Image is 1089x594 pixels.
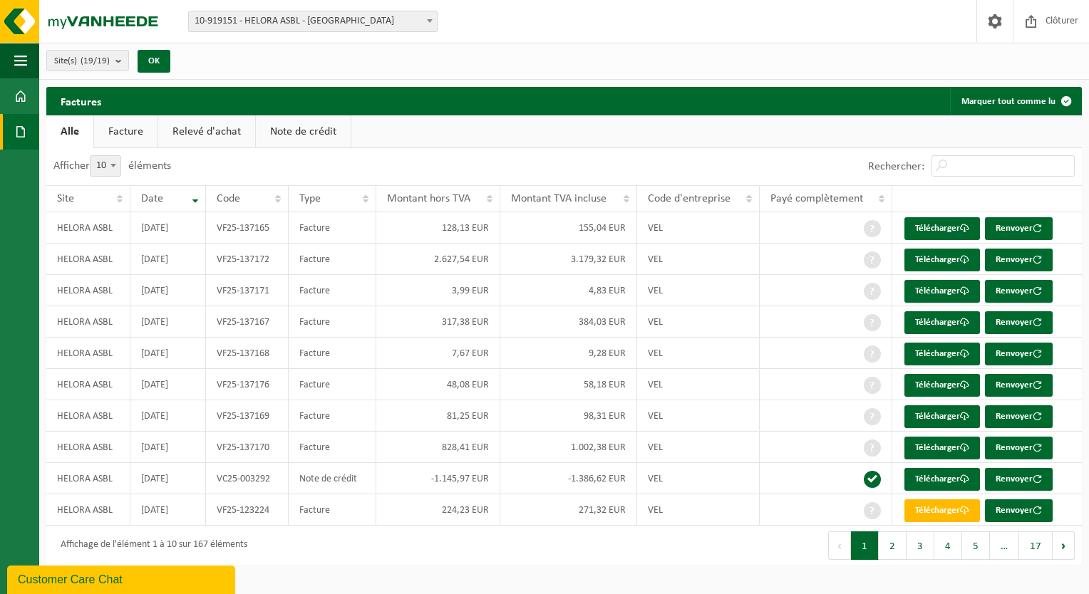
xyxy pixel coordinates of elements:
button: Renvoyer [985,217,1053,240]
td: [DATE] [130,275,205,306]
button: Renvoyer [985,468,1053,491]
td: [DATE] [130,212,205,244]
span: 10 [91,156,120,176]
td: VF25-137170 [206,432,289,463]
td: 3,99 EUR [376,275,500,306]
td: 828,41 EUR [376,432,500,463]
button: Previous [828,531,851,560]
button: Renvoyer [985,499,1053,522]
td: 128,13 EUR [376,212,500,244]
td: [DATE] [130,463,205,494]
td: VEL [637,244,759,275]
button: Renvoyer [985,280,1053,303]
td: 98,31 EUR [500,400,637,432]
a: Facture [94,115,158,148]
td: HELORA ASBL [46,338,130,369]
td: [DATE] [130,432,205,463]
span: Site [57,193,74,204]
td: -1.386,62 EUR [500,463,637,494]
td: [DATE] [130,400,205,432]
td: Facture [289,369,376,400]
td: VF25-137172 [206,244,289,275]
button: 17 [1019,531,1053,560]
span: Type [299,193,321,204]
td: 2.627,54 EUR [376,244,500,275]
button: Renvoyer [985,374,1053,397]
td: Facture [289,306,376,338]
span: Montant TVA incluse [511,193,607,204]
td: Facture [289,400,376,432]
td: VEL [637,400,759,432]
td: HELORA ASBL [46,400,130,432]
span: Code d'entreprise [648,193,731,204]
button: 2 [879,531,907,560]
a: Note de crédit [256,115,351,148]
count: (19/19) [81,56,110,66]
span: 10-919151 - HELORA ASBL - MONS [188,11,438,32]
button: Marquer tout comme lu [950,87,1080,115]
a: Télécharger [904,468,980,491]
button: 1 [851,531,879,560]
button: Next [1053,531,1075,560]
span: 10-919151 - HELORA ASBL - MONS [189,11,437,31]
button: Site(s)(19/19) [46,50,129,71]
td: VF25-137171 [206,275,289,306]
a: Télécharger [904,217,980,240]
a: Télécharger [904,343,980,365]
span: Payé complètement [770,193,863,204]
button: Renvoyer [985,249,1053,271]
button: 3 [907,531,934,560]
td: HELORA ASBL [46,369,130,400]
td: 384,03 EUR [500,306,637,338]
button: 4 [934,531,962,560]
td: VEL [637,306,759,338]
td: Facture [289,432,376,463]
td: [DATE] [130,306,205,338]
td: VF25-137176 [206,369,289,400]
td: VEL [637,275,759,306]
td: [DATE] [130,338,205,369]
a: Télécharger [904,499,980,522]
td: HELORA ASBL [46,212,130,244]
td: [DATE] [130,369,205,400]
td: Facture [289,338,376,369]
a: Télécharger [904,374,980,397]
span: … [990,531,1019,560]
td: VEL [637,432,759,463]
span: 10 [90,155,121,177]
td: VF25-137168 [206,338,289,369]
td: VF25-123224 [206,494,289,526]
label: Afficher éléments [53,160,171,172]
td: 1.002,38 EUR [500,432,637,463]
td: VEL [637,212,759,244]
a: Télécharger [904,311,980,334]
td: HELORA ASBL [46,432,130,463]
td: 271,32 EUR [500,494,637,526]
a: Alle [46,115,93,148]
button: Renvoyer [985,343,1053,365]
span: Date [141,193,163,204]
button: OK [138,50,170,73]
td: VEL [637,369,759,400]
td: 224,23 EUR [376,494,500,526]
td: VEL [637,494,759,526]
td: Facture [289,275,376,306]
td: [DATE] [130,494,205,526]
button: Renvoyer [985,311,1053,334]
td: 7,67 EUR [376,338,500,369]
button: Renvoyer [985,405,1053,428]
td: 155,04 EUR [500,212,637,244]
td: 3.179,32 EUR [500,244,637,275]
td: VF25-137165 [206,212,289,244]
label: Rechercher: [868,161,924,172]
td: -1.145,97 EUR [376,463,500,494]
a: Télécharger [904,249,980,271]
td: HELORA ASBL [46,463,130,494]
td: 9,28 EUR [500,338,637,369]
td: [DATE] [130,244,205,275]
a: Télécharger [904,437,980,459]
td: VEL [637,338,759,369]
td: HELORA ASBL [46,275,130,306]
iframe: chat widget [7,563,238,594]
